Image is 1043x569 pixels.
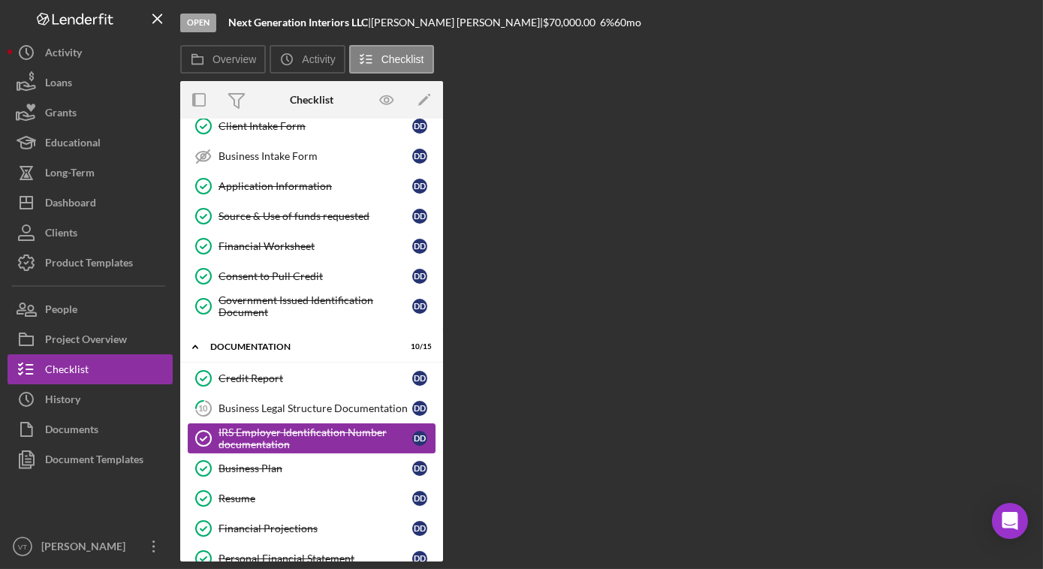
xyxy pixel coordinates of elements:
[219,522,412,534] div: Financial Projections
[8,38,173,68] button: Activity
[188,111,436,141] a: Client Intake FormDD
[38,531,135,565] div: [PERSON_NAME]
[45,414,98,448] div: Documents
[45,128,101,161] div: Educational
[412,371,427,386] div: D D
[219,120,412,132] div: Client Intake Form
[180,45,266,74] button: Overview
[219,492,412,504] div: Resume
[45,248,133,281] div: Product Templates
[8,158,173,188] a: Long-Term
[188,201,436,231] a: Source & Use of funds requestedDD
[219,426,412,450] div: IRS Employer Identification Number documentation
[8,384,173,414] button: History
[412,269,427,284] div: D D
[228,17,371,29] div: |
[45,158,95,191] div: Long-Term
[45,68,72,101] div: Loans
[8,354,173,384] button: Checklist
[8,531,173,561] button: VT[PERSON_NAME]
[270,45,345,74] button: Activity
[188,513,436,543] a: Financial ProjectionsDD
[219,150,412,162] div: Business Intake Form
[219,294,412,318] div: Government Issued Identification Document
[412,401,427,416] div: D D
[412,551,427,566] div: D D
[213,53,256,65] label: Overview
[600,17,614,29] div: 6 %
[188,363,436,393] a: Credit ReportDD
[8,128,173,158] button: Educational
[219,270,412,282] div: Consent to Pull Credit
[405,342,432,351] div: 10 / 15
[992,503,1028,539] div: Open Intercom Messenger
[412,521,427,536] div: D D
[543,17,600,29] div: $70,000.00
[45,294,77,328] div: People
[349,45,434,74] button: Checklist
[8,414,173,444] button: Documents
[210,342,394,351] div: Documentation
[188,453,436,483] a: Business PlanDD
[8,98,173,128] button: Grants
[412,209,427,224] div: D D
[8,188,173,218] button: Dashboard
[8,324,173,354] button: Project Overview
[8,68,173,98] button: Loans
[8,294,173,324] button: People
[302,53,335,65] label: Activity
[188,393,436,423] a: 10Business Legal Structure DocumentationDD
[8,444,173,474] button: Document Templates
[45,98,77,131] div: Grants
[219,462,412,474] div: Business Plan
[412,491,427,506] div: D D
[219,372,412,384] div: Credit Report
[188,171,436,201] a: Application InformationDD
[219,402,412,414] div: Business Legal Structure Documentation
[188,141,436,171] a: Business Intake FormDD
[8,218,173,248] button: Clients
[381,53,424,65] label: Checklist
[290,94,333,106] div: Checklist
[219,180,412,192] div: Application Information
[614,17,641,29] div: 60 mo
[412,179,427,194] div: D D
[188,261,436,291] a: Consent to Pull CreditDD
[188,291,436,321] a: Government Issued Identification DocumentDD
[45,218,77,251] div: Clients
[188,483,436,513] a: ResumeDD
[219,240,412,252] div: Financial Worksheet
[412,431,427,446] div: D D
[45,38,82,71] div: Activity
[412,119,427,134] div: D D
[188,423,436,453] a: IRS Employer Identification Number documentationDD
[45,324,127,358] div: Project Overview
[45,444,143,478] div: Document Templates
[412,149,427,164] div: D D
[180,14,216,32] div: Open
[371,17,543,29] div: [PERSON_NAME] [PERSON_NAME] |
[219,210,412,222] div: Source & Use of funds requested
[199,403,209,413] tspan: 10
[188,231,436,261] a: Financial WorksheetDD
[18,543,27,551] text: VT
[228,16,368,29] b: Next Generation Interiors LLC
[45,384,80,418] div: History
[219,552,412,564] div: Personal Financial Statement
[8,248,173,278] button: Product Templates
[45,188,96,221] div: Dashboard
[412,239,427,254] div: D D
[45,354,89,388] div: Checklist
